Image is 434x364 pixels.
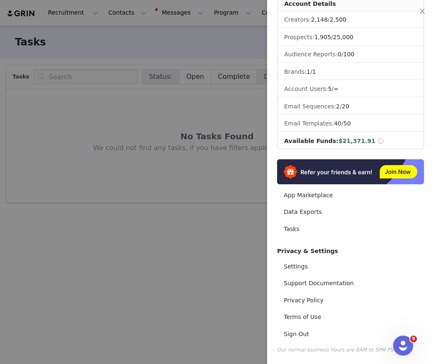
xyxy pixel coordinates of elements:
span: / [328,85,338,92]
li: Email Templates: [278,116,424,132]
span: / [314,34,353,40]
span: 0 [338,51,341,58]
span: 1,905 [314,34,331,40]
span: 25,000 [333,34,353,40]
span: 5 [328,85,332,92]
li: Account Users: [278,81,424,97]
span: Our normal business hours are 8AM to 5PM PST. [277,347,397,353]
li: Audience Reports: / [278,47,424,63]
span: ∞ [334,85,339,92]
li: Creators: [278,12,424,28]
span: 2,500 [330,16,346,23]
span: / [334,120,351,127]
span: 20 [342,103,349,110]
a: Data Exports [277,204,424,220]
i: icon: close [419,8,426,15]
span: 2 [336,103,340,110]
span: $21,371.91 [338,138,376,144]
a: Support Documentation [277,276,424,291]
span: / [311,16,346,23]
a: Settings [277,259,424,274]
li: Prospects: [278,30,424,45]
a: Privacy Policy [277,293,424,308]
a: Sign Out [277,326,424,342]
span: 100 [343,51,355,58]
span: / [336,103,349,110]
span: 9 [410,336,417,342]
span: Available Funds: [284,138,338,144]
span: 2,148 [311,16,328,23]
iframe: Intercom live chat [393,336,413,356]
span: 1 [307,68,310,75]
span: 40 [334,120,341,127]
span: 50 [343,120,351,127]
a: App Marketplace [277,188,424,203]
span: Privacy & Settings [277,248,338,254]
li: Brands: [278,64,424,80]
span: 1 [312,68,316,75]
a: Terms of Use [277,309,424,325]
span: / [307,68,316,75]
img: Refer & Earn [277,159,424,184]
li: Email Sequences: [278,99,424,115]
a: Tasks [277,221,424,237]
